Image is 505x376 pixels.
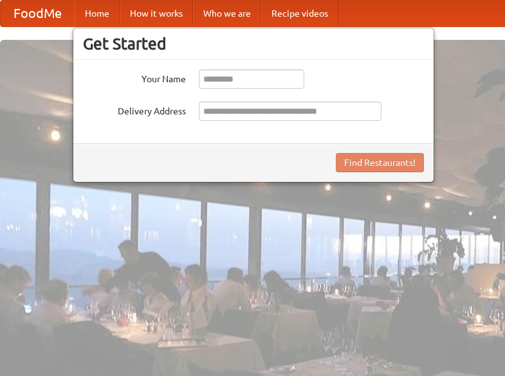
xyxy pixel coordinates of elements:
[336,153,424,172] button: Find Restaurants!
[120,1,193,26] a: How it works
[261,1,338,26] a: Recipe videos
[83,34,424,53] h3: Get Started
[75,1,120,26] a: Home
[193,1,261,26] a: Who we are
[1,1,75,26] a: FoodMe
[83,102,186,118] label: Delivery Address
[83,69,186,85] label: Your Name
